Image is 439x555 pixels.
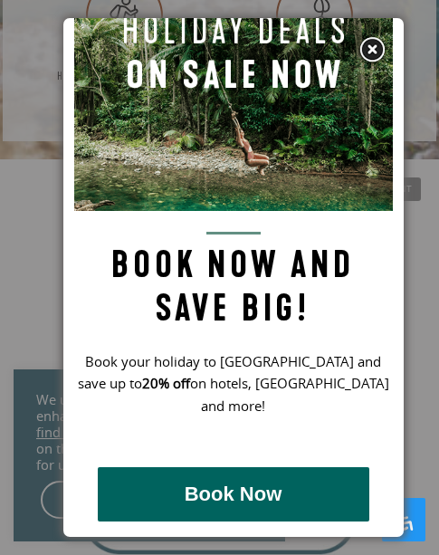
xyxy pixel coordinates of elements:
[142,374,190,392] strong: 20% off
[358,36,386,63] img: Close
[98,467,369,522] button: Book Now
[382,498,425,541] button: Open Accessibility Panel
[74,350,393,416] p: Book your holiday to [GEOGRAPHIC_DATA] and save up to on hotels, [GEOGRAPHIC_DATA] and more!
[393,509,415,531] svg: Open Accessibility Panel
[74,232,393,330] h2: Book now and save big!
